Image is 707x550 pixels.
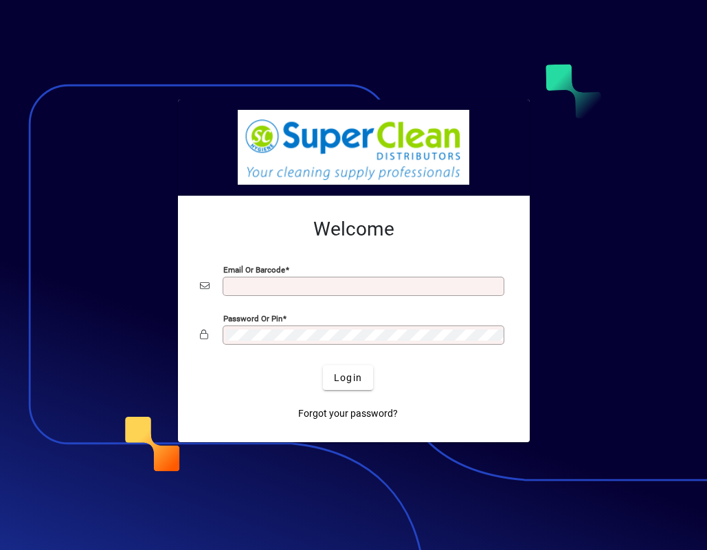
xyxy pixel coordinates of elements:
[223,265,285,275] mat-label: Email or Barcode
[298,406,398,421] span: Forgot your password?
[293,401,403,426] a: Forgot your password?
[223,314,282,323] mat-label: Password or Pin
[334,371,362,385] span: Login
[323,365,373,390] button: Login
[200,218,508,241] h2: Welcome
